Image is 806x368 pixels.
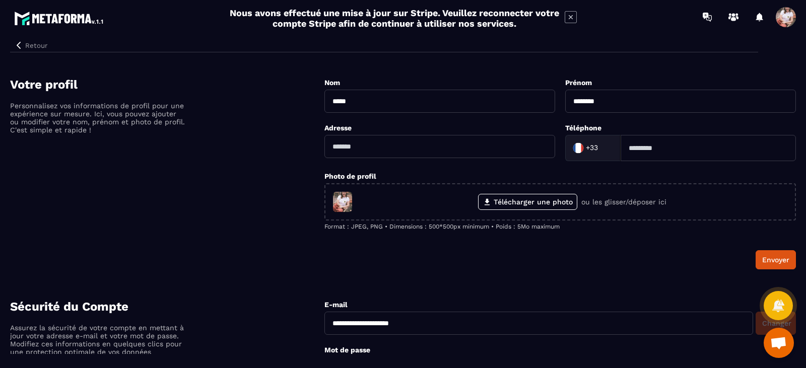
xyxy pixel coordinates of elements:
label: Nom [324,79,340,87]
label: Téléphone [565,124,601,132]
button: Envoyer [756,250,796,269]
h4: Votre profil [10,78,324,92]
span: +33 [586,143,598,153]
img: Country Flag [568,138,588,158]
p: Assurez la sécurité de votre compte en mettant à jour votre adresse e-mail et votre mot de passe.... [10,324,186,364]
p: Format : JPEG, PNG • Dimensions : 500*500px minimum • Poids : 5Mo maximum [324,223,796,230]
button: Retour [10,39,51,52]
label: Mot de passe [324,346,370,354]
label: Photo de profil [324,172,376,180]
label: E-mail [324,301,348,309]
p: ou les glisser/déposer ici [581,198,666,206]
h4: Sécurité du Compte [10,300,324,314]
p: Personnalisez vos informations de profil pour une expérience sur mesure. Ici, vous pouvez ajouter... [10,102,186,134]
label: Prénom [565,79,592,87]
h2: Nous avons effectué une mise à jour sur Stripe. Veuillez reconnecter votre compte Stripe afin de ... [229,8,560,29]
div: Search for option [565,135,621,161]
input: Search for option [600,140,610,156]
img: logo [14,9,105,27]
label: Adresse [324,124,352,132]
label: Télécharger une photo [478,194,577,210]
a: Ouvrir le chat [764,328,794,358]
